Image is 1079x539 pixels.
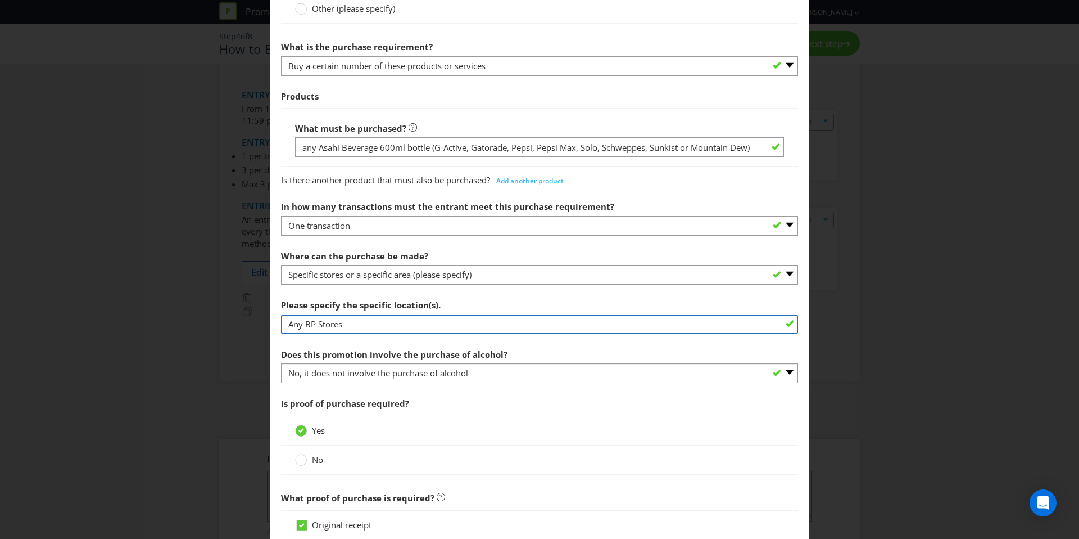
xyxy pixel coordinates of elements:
span: Where can the purchase be made? [281,250,428,262]
span: Add another product [496,176,564,186]
span: No [312,454,323,465]
div: Open Intercom Messenger [1030,489,1057,516]
span: Is proof of purchase required? [281,398,409,409]
span: Products [281,91,319,102]
span: What proof of purchase is required? [281,492,434,504]
span: Does this promotion involve the purchase of alcohol? [281,349,507,360]
span: Please specify the specific location(s). [281,299,441,311]
span: In how many transactions must the entrant meet this purchase requirement? [281,201,614,212]
span: Original receipt [312,519,371,531]
span: Is there another product that must also be purchased? [281,174,490,186]
button: Add another product [490,173,570,190]
input: Product name, number, size, model (as applicable) [295,137,784,157]
span: What is the purchase requirement? [281,41,433,52]
span: Yes [312,425,325,436]
span: Other (please specify) [312,3,395,14]
span: What must be purchased? [295,123,406,134]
